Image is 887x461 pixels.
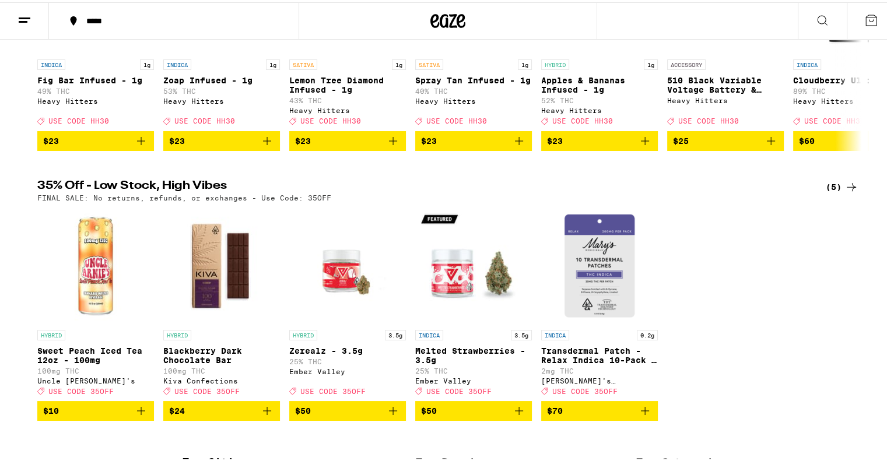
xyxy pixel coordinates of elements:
[289,205,406,322] img: Ember Valley - Zerealz - 3.5g
[826,178,858,192] a: (5)
[552,115,613,123] span: USE CODE HH30
[43,134,59,143] span: $23
[37,399,154,418] button: Add to bag
[7,8,84,17] span: Hi. Need any help?
[804,115,865,123] span: USE CODE HH30
[541,205,658,322] img: Mary's Medicinals - Transdermal Patch - Relax Indica 10-Pack - 200mg
[415,129,532,149] button: Add to bag
[37,205,154,399] a: Open page for Sweet Peach Iced Tea 12oz - 100mg from Uncle Arnie's
[541,94,658,102] p: 52% THC
[511,328,532,338] p: 3.5g
[415,95,532,103] div: Heavy Hitters
[174,115,235,123] span: USE CODE HH30
[43,404,59,413] span: $10
[289,344,406,353] p: Zerealz - 3.5g
[37,192,331,199] p: FINAL SALE: No returns, refunds, or exchanges - Use Code: 35OFF
[541,205,658,399] a: Open page for Transdermal Patch - Relax Indica 10-Pack - 200mg from Mary's Medicinals
[547,134,563,143] span: $23
[421,404,437,413] span: $50
[541,365,658,372] p: 2mg THC
[541,104,658,112] div: Heavy Hitters
[140,57,154,68] p: 1g
[289,328,317,338] p: HYBRID
[289,205,406,399] a: Open page for Zerealz - 3.5g from Ember Valley
[289,57,317,68] p: SATIVA
[667,57,706,68] p: ACCESSORY
[48,115,109,123] span: USE CODE HH30
[415,365,532,372] p: 25% THC
[415,375,532,382] div: Ember Valley
[163,129,280,149] button: Add to bag
[37,95,154,103] div: Heavy Hitters
[799,134,815,143] span: $60
[547,404,563,413] span: $70
[37,73,154,83] p: Fig Bar Infused - 1g
[169,134,185,143] span: $23
[163,365,280,372] p: 100mg THC
[678,115,739,123] span: USE CODE HH30
[289,365,406,373] div: Ember Valley
[541,73,658,92] p: Apples & Bananas Infused - 1g
[295,404,311,413] span: $50
[415,85,532,93] p: 40% THC
[163,328,191,338] p: HYBRID
[163,57,191,68] p: INDICA
[289,73,406,92] p: Lemon Tree Diamond Infused - 1g
[289,94,406,102] p: 43% THC
[426,115,487,123] span: USE CODE HH30
[667,73,784,92] p: 510 Black Variable Voltage Battery & Charger
[37,57,65,68] p: INDICA
[541,399,658,418] button: Add to bag
[300,115,361,123] span: USE CODE HH30
[667,94,784,102] div: Heavy Hitters
[541,375,658,382] div: [PERSON_NAME]'s Medicinals
[415,205,532,399] a: Open page for Melted Strawberries - 3.5g from Ember Valley
[392,57,406,68] p: 1g
[289,399,406,418] button: Add to bag
[415,73,532,83] p: Spray Tan Infused - 1g
[644,57,658,68] p: 1g
[174,385,240,393] span: USE CODE 35OFF
[518,57,532,68] p: 1g
[673,134,689,143] span: $25
[37,344,154,363] p: Sweet Peach Iced Tea 12oz - 100mg
[385,328,406,338] p: 3.5g
[541,57,569,68] p: HYBRID
[667,129,784,149] button: Add to bag
[289,129,406,149] button: Add to bag
[37,375,154,382] div: Uncle [PERSON_NAME]'s
[163,205,280,399] a: Open page for Blackberry Dark Chocolate Bar from Kiva Confections
[37,328,65,338] p: HYBRID
[541,328,569,338] p: INDICA
[415,344,532,363] p: Melted Strawberries - 3.5g
[163,85,280,93] p: 53% THC
[289,356,406,363] p: 25% THC
[163,95,280,103] div: Heavy Hitters
[37,178,801,192] h2: 35% Off - Low Stock, High Vibes
[421,134,437,143] span: $23
[37,205,154,322] img: Uncle Arnie's - Sweet Peach Iced Tea 12oz - 100mg
[295,134,311,143] span: $23
[266,57,280,68] p: 1g
[300,385,366,393] span: USE CODE 35OFF
[163,73,280,83] p: Zoap Infused - 1g
[37,85,154,93] p: 49% THC
[552,385,618,393] span: USE CODE 35OFF
[169,404,185,413] span: $24
[163,399,280,418] button: Add to bag
[637,328,658,338] p: 0.2g
[415,57,443,68] p: SATIVA
[37,129,154,149] button: Add to bag
[541,344,658,363] p: Transdermal Patch - Relax Indica 10-Pack - 200mg
[415,205,532,322] img: Ember Valley - Melted Strawberries - 3.5g
[289,104,406,112] div: Heavy Hitters
[415,328,443,338] p: INDICA
[48,385,114,393] span: USE CODE 35OFF
[163,344,280,363] p: Blackberry Dark Chocolate Bar
[37,365,154,372] p: 100mg THC
[163,375,280,382] div: Kiva Confections
[793,57,821,68] p: INDICA
[426,385,492,393] span: USE CODE 35OFF
[415,399,532,418] button: Add to bag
